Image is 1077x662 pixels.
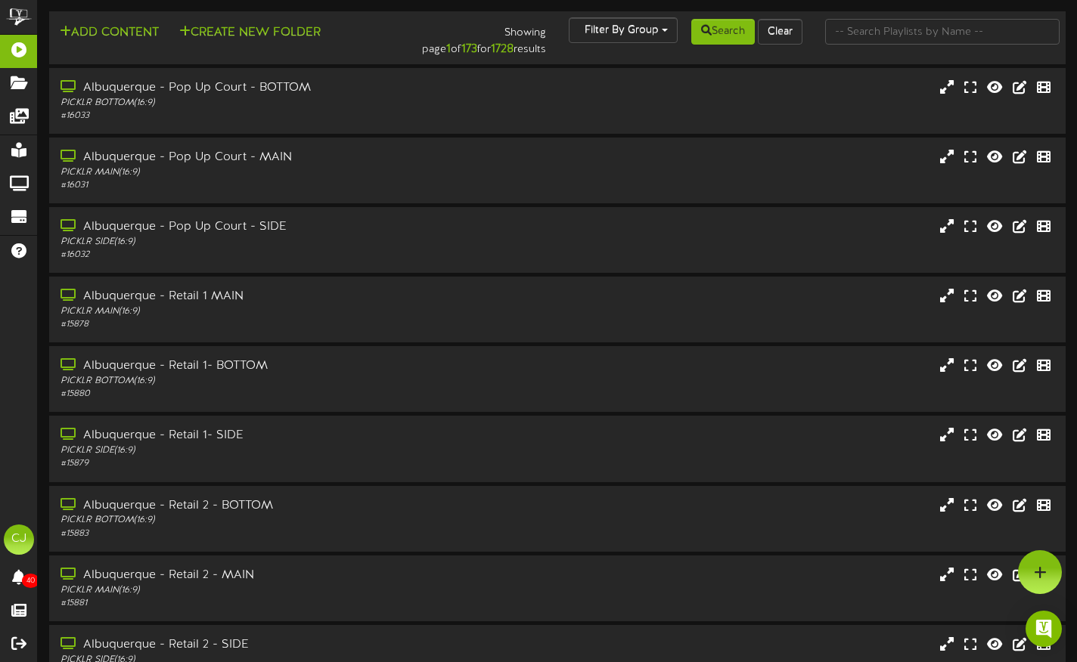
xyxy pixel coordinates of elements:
button: Add Content [55,23,163,42]
span: 40 [22,574,39,588]
div: Showing page of for results [386,17,557,58]
strong: 173 [461,42,477,56]
div: Albuquerque - Retail 1- BOTTOM [61,357,461,375]
div: PICKLR SIDE ( 16:9 ) [61,236,461,249]
div: PICKLR MAIN ( 16:9 ) [61,166,461,179]
div: # 15883 [61,527,461,540]
div: Albuquerque - Pop Up Court - MAIN [61,149,461,166]
div: Albuquerque - Retail 2 - SIDE [61,636,461,654]
button: Clear [758,19,802,45]
div: PICKLR BOTTOM ( 16:9 ) [61,514,461,527]
div: # 15880 [61,388,461,401]
div: # 15881 [61,597,461,610]
strong: 1728 [491,42,514,56]
div: PICKLR BOTTOM ( 16:9 ) [61,375,461,388]
div: Albuquerque - Pop Up Court - SIDE [61,218,461,236]
strong: 1 [446,42,451,56]
div: # 16032 [61,249,461,261]
div: # 15878 [61,318,461,331]
button: Search [691,19,755,45]
div: Albuquerque - Retail 1- SIDE [61,427,461,444]
div: Albuquerque - Retail 1 MAIN [61,288,461,305]
button: Filter By Group [569,17,678,43]
div: # 15879 [61,457,461,470]
div: PICKLR BOTTOM ( 16:9 ) [61,97,461,110]
div: PICKLR MAIN ( 16:9 ) [61,305,461,318]
div: CJ [4,524,34,555]
div: # 16033 [61,110,461,122]
div: PICKLR SIDE ( 16:9 ) [61,444,461,457]
input: -- Search Playlists by Name -- [825,19,1060,45]
div: # 16031 [61,179,461,192]
div: Albuquerque - Retail 2 - MAIN [61,567,461,584]
button: Create New Folder [175,23,325,42]
div: Albuquerque - Retail 2 - BOTTOM [61,497,461,515]
div: Albuquerque - Pop Up Court - BOTTOM [61,79,461,97]
div: PICKLR MAIN ( 16:9 ) [61,584,461,597]
div: Open Intercom Messenger [1026,611,1062,647]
